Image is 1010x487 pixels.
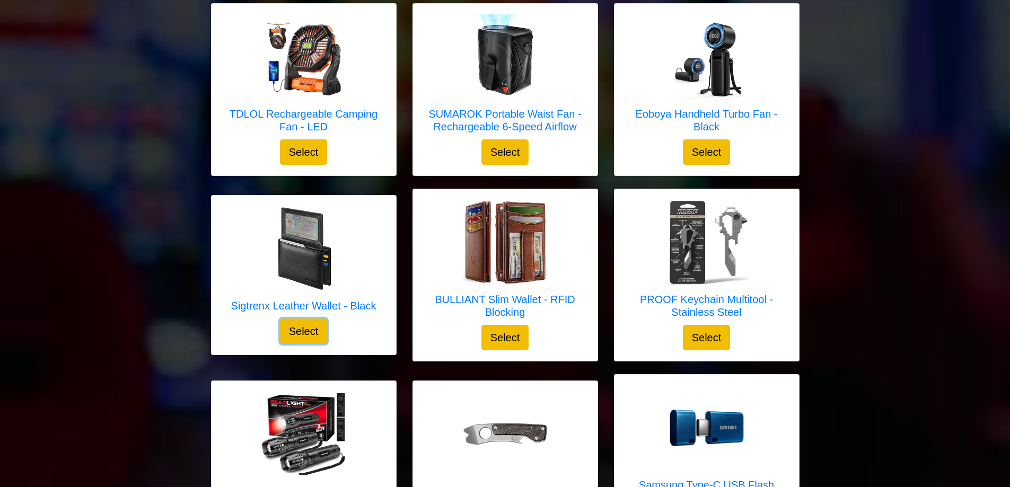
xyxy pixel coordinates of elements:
[424,293,587,318] h5: BULLIANT Slim Wallet - RFID Blocking
[463,14,548,99] img: SUMAROK Portable Waist Fan - Rechargeable 6-Speed Airflow
[625,200,788,325] a: PROOF Keychain Multitool - Stainless Steel PROOF Keychain Multitool - Stainless Steel
[625,14,788,139] a: Eoboya Handheld Turbo Fan - Black Eoboya Handheld Turbo Fan - Black
[280,139,328,165] button: Select
[261,206,346,291] img: Sigtrenx Leather Wallet - Black
[424,14,587,139] a: SUMAROK Portable Waist Fan - Rechargeable 6-Speed Airflow SUMAROK Portable Waist Fan - Rechargeab...
[463,422,548,446] img: Gerber Shard XL Multi-tool - Stainless Steel
[463,200,548,285] img: BULLIANT Slim Wallet - RFID Blocking
[261,14,346,99] img: TDLOL Rechargeable Camping Fan - LED
[231,206,376,318] a: Sigtrenx Leather Wallet - Black Sigtrenx Leather Wallet - Black
[683,325,731,350] button: Select
[664,14,749,99] img: Eoboya Handheld Turbo Fan - Black
[222,108,385,133] h5: TDLOL Rechargeable Camping Fan - LED
[683,139,731,165] button: Select
[664,400,749,456] img: Samsung Type-C USB Flash Drive, 256GB, Transfers 4GB Files in 11 Secs w/Up to 400MB/s 3.2 Read Sp...
[280,318,328,344] button: Select
[625,108,788,133] h5: Eoboya Handheld Turbo Fan - Black
[424,200,587,325] a: BULLIANT Slim Wallet - RFID Blocking BULLIANT Slim Wallet - RFID Blocking
[625,293,788,318] h5: PROOF Keychain Multitool - Stainless Steel
[664,200,749,285] img: PROOF Keychain Multitool - Stainless Steel
[481,325,529,350] button: Select
[231,299,376,312] h5: Sigtrenx Leather Wallet - Black
[424,108,587,133] h5: SUMAROK Portable Waist Fan - Rechargeable 6-Speed Airflow
[481,139,529,165] button: Select
[222,14,385,139] a: TDLOL Rechargeable Camping Fan - LED TDLOL Rechargeable Camping Fan - LED
[261,392,346,476] img: GearLight S1000 LED Flashlights 2-Pack - Black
